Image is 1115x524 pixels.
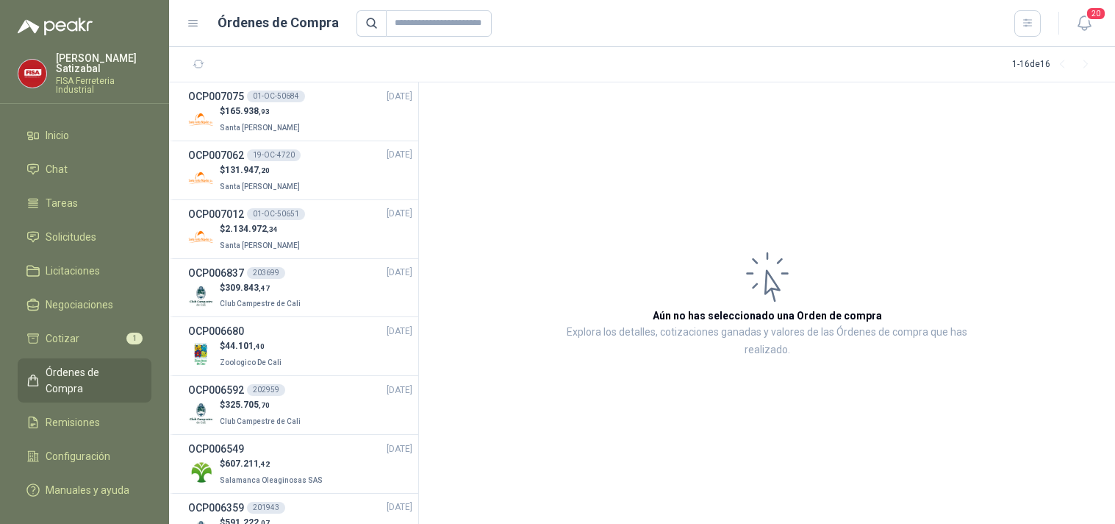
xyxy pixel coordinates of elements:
span: Salamanca Oleaginosas SAS [220,476,323,484]
span: 131.947 [225,165,270,175]
img: Company Logo [188,459,214,485]
div: 202959 [247,384,285,396]
span: 607.211 [225,458,270,469]
span: 165.938 [225,106,270,116]
span: Santa [PERSON_NAME] [220,241,300,249]
span: Tareas [46,195,78,211]
img: Company Logo [188,166,214,191]
div: 203699 [247,267,285,279]
h3: Aún no has seleccionado una Orden de compra [653,308,882,324]
p: $ [220,163,303,177]
span: ,47 [259,284,270,292]
span: Remisiones [46,414,100,431]
img: Logo peakr [18,18,93,35]
p: $ [220,105,303,118]
a: Órdenes de Compra [18,358,151,403]
a: Manuales y ayuda [18,476,151,504]
a: Negociaciones [18,291,151,319]
h3: OCP006592 [188,382,244,398]
h3: OCP006549 [188,441,244,457]
div: 19-OC-4720 [247,149,301,161]
span: 1 [126,333,143,344]
p: $ [220,339,284,353]
span: Órdenes de Compra [46,364,137,397]
span: Licitaciones [46,263,100,279]
h3: OCP007075 [188,88,244,105]
img: Company Logo [188,400,214,426]
span: ,70 [259,401,270,409]
a: Remisiones [18,408,151,436]
img: Company Logo [188,341,214,367]
a: Inicio [18,121,151,149]
span: [DATE] [387,383,412,397]
span: 325.705 [225,400,270,410]
span: Cotizar [46,330,79,347]
h3: OCP006680 [188,323,244,339]
a: OCP00706219-OC-4720[DATE] Company Logo$131.947,20Santa [PERSON_NAME] [188,147,412,194]
p: $ [220,281,304,295]
a: OCP006592202959[DATE] Company Logo$325.705,70Club Campestre de Cali [188,382,412,428]
span: Inicio [46,127,69,144]
span: [DATE] [387,442,412,456]
span: 44.101 [225,341,265,351]
span: 2.134.972 [225,224,278,234]
span: [DATE] [387,500,412,514]
span: [DATE] [387,325,412,339]
button: 20 [1071,10,1097,37]
a: Cotizar1 [18,325,151,353]
a: Tareas [18,189,151,217]
span: ,20 [259,166,270,174]
span: Negociaciones [46,297,113,313]
h3: OCP006359 [188,500,244,516]
span: 309.843 [225,283,270,293]
span: ,42 [259,460,270,468]
p: $ [220,222,303,236]
p: $ [220,457,326,471]
span: Santa [PERSON_NAME] [220,124,300,132]
p: $ [220,398,304,412]
a: Chat [18,155,151,183]
span: Chat [46,161,68,177]
span: ,93 [259,107,270,116]
span: [DATE] [387,266,412,280]
img: Company Logo [18,60,46,88]
div: 201943 [247,502,285,514]
h3: OCP007062 [188,147,244,163]
a: OCP006680[DATE] Company Logo$44.101,40Zoologico De Cali [188,323,412,369]
a: OCP006837203699[DATE] Company Logo$309.843,47Club Campestre de Cali [188,265,412,311]
div: 01-OC-50684 [247,91,305,102]
a: Configuración [18,442,151,470]
span: Club Campestre de Cali [220,300,301,308]
span: Manuales y ayuda [46,482,129,498]
div: 1 - 16 de 16 [1012,53,1097,77]
img: Company Logo [188,283,214,308]
a: OCP00701201-OC-50651[DATE] Company Logo$2.134.972,34Santa [PERSON_NAME] [188,206,412,252]
span: [DATE] [387,207,412,221]
span: [DATE] [387,90,412,104]
a: OCP00707501-OC-50684[DATE] Company Logo$165.938,93Santa [PERSON_NAME] [188,88,412,135]
span: ,40 [254,342,265,350]
div: 01-OC-50651 [247,208,305,220]
h1: Órdenes de Compra [218,13,339,33]
span: Solicitudes [46,229,96,245]
span: 20 [1086,7,1106,21]
span: ,34 [267,225,278,233]
p: FISA Ferreteria Industrial [56,77,151,94]
img: Company Logo [188,107,214,132]
span: Santa [PERSON_NAME] [220,183,300,191]
a: OCP006549[DATE] Company Logo$607.211,42Salamanca Oleaginosas SAS [188,441,412,487]
p: Explora los detalles, cotizaciones ganadas y valores de las Órdenes de compra que has realizado. [566,324,968,359]
span: [DATE] [387,148,412,162]
a: Solicitudes [18,223,151,251]
span: Club Campestre de Cali [220,417,301,425]
span: Zoologico De Cali [220,358,282,367]
p: [PERSON_NAME] Satizabal [56,53,151,74]
h3: OCP007012 [188,206,244,222]
h3: OCP006837 [188,265,244,281]
span: Configuración [46,448,110,464]
a: Licitaciones [18,257,151,285]
img: Company Logo [188,224,214,250]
